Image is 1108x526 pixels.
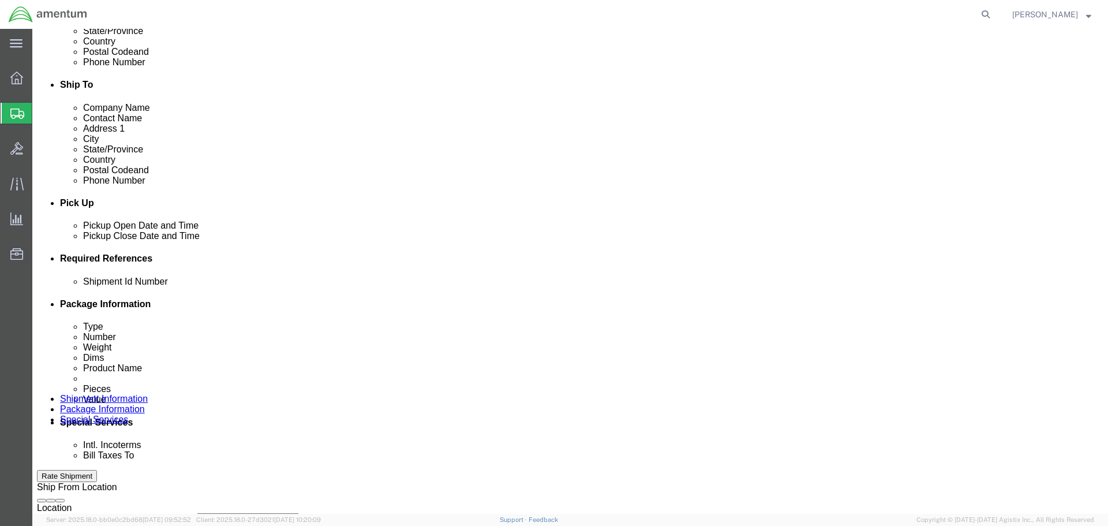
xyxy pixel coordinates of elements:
span: Copyright © [DATE]-[DATE] Agistix Inc., All Rights Reserved [916,515,1094,525]
span: Client: 2025.18.0-27d3021 [196,516,321,523]
span: Matthew McMillen [1012,8,1078,21]
button: [PERSON_NAME] [1012,8,1092,21]
iframe: FS Legacy Container [32,29,1108,514]
img: logo [8,6,88,23]
a: Feedback [529,516,558,523]
a: Support [500,516,529,523]
span: [DATE] 09:52:52 [143,516,191,523]
span: [DATE] 10:20:09 [274,516,321,523]
span: Server: 2025.18.0-bb0e0c2bd68 [46,516,191,523]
